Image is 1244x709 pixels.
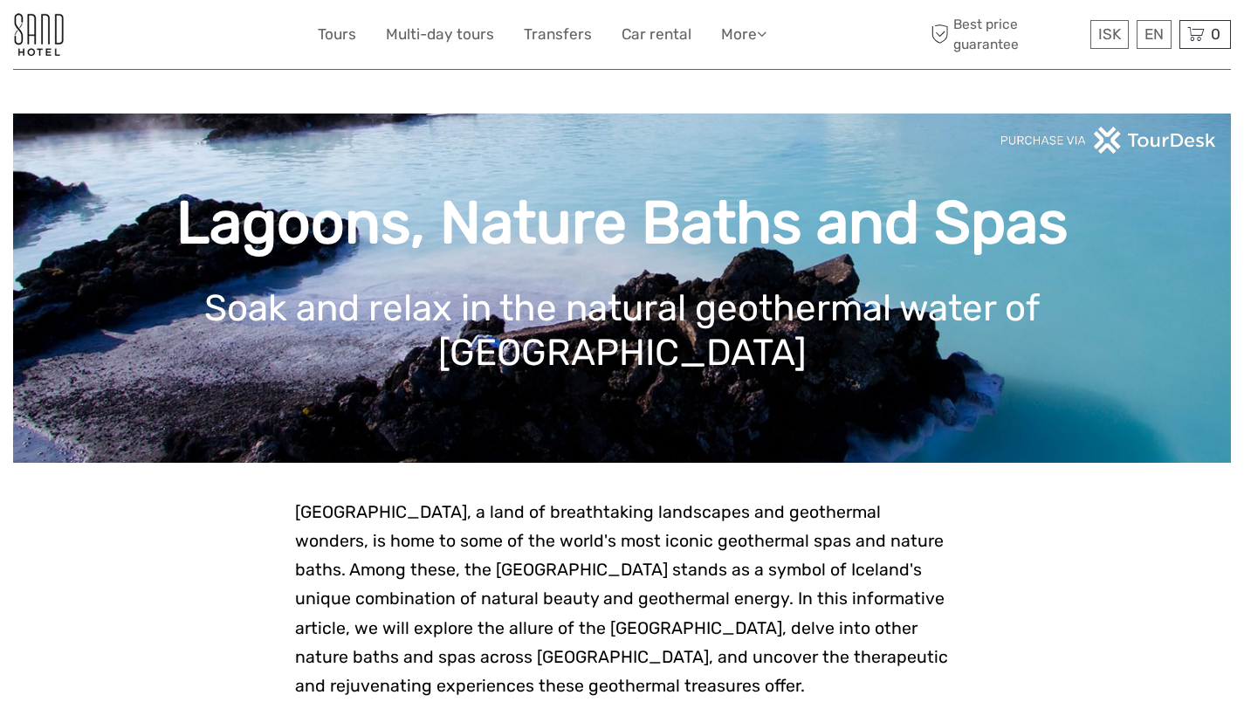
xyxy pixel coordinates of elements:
span: Best price guarantee [926,15,1086,53]
div: EN [1137,20,1172,49]
a: Transfers [524,22,592,47]
a: Tours [318,22,356,47]
img: 186-9edf1c15-b972-4976-af38-d04df2434085_logo_small.jpg [13,13,64,56]
span: 0 [1208,25,1223,43]
img: PurchaseViaTourDeskwhite.png [1000,127,1218,154]
span: [GEOGRAPHIC_DATA], a land of breathtaking landscapes and geothermal wonders, is home to some of t... [295,502,948,696]
h1: Lagoons, Nature Baths and Spas [39,188,1205,258]
a: Multi-day tours [386,22,494,47]
span: ISK [1098,25,1121,43]
a: Car rental [622,22,691,47]
a: More [721,22,766,47]
h1: Soak and relax in the natural geothermal water of [GEOGRAPHIC_DATA] [39,286,1205,375]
